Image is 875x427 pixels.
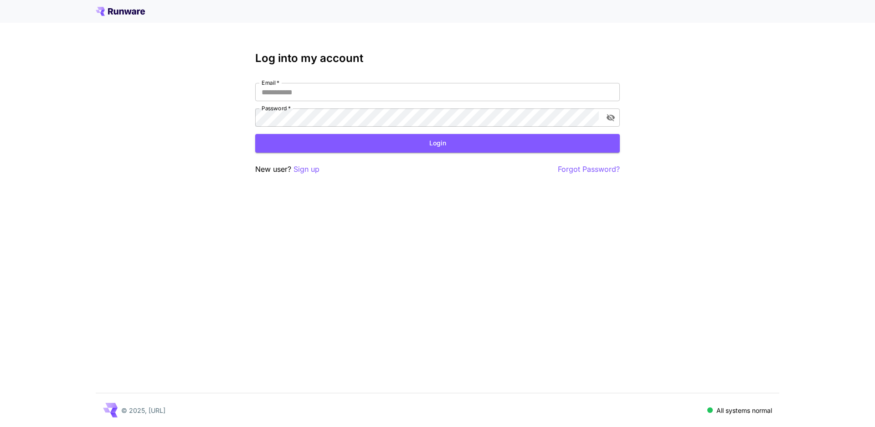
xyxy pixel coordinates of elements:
button: toggle password visibility [602,109,619,126]
button: Login [255,134,620,153]
p: New user? [255,164,319,175]
p: All systems normal [716,406,772,415]
button: Forgot Password? [558,164,620,175]
label: Password [262,104,291,112]
p: © 2025, [URL] [121,406,165,415]
button: Sign up [293,164,319,175]
h3: Log into my account [255,52,620,65]
label: Email [262,79,279,87]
